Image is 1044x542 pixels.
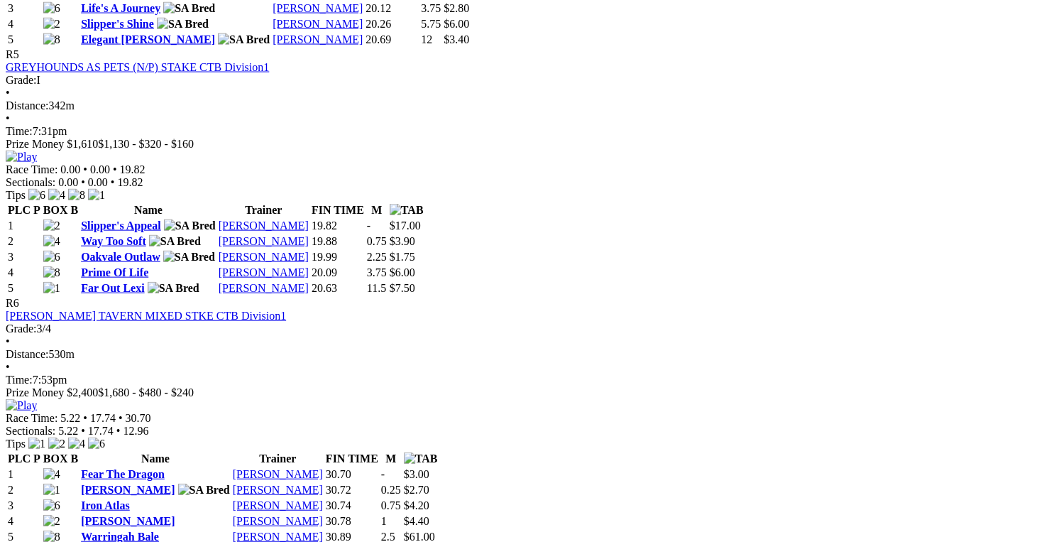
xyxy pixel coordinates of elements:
[6,87,10,99] span: •
[219,282,309,294] a: [PERSON_NAME]
[148,282,199,295] img: SA Bred
[381,484,401,496] text: 0.25
[7,17,41,31] td: 4
[58,425,78,437] span: 5.22
[81,515,175,527] a: [PERSON_NAME]
[365,1,419,16] td: 20.12
[58,176,78,188] span: 0.00
[311,266,365,280] td: 20.09
[81,468,165,480] a: Fear The Dragon
[81,499,130,511] a: Iron Atlas
[60,412,80,424] span: 5.22
[311,234,365,249] td: 19.88
[43,219,60,232] img: 2
[81,219,160,232] a: Slipper's Appeal
[6,310,286,322] a: [PERSON_NAME] TAVERN MIXED STKE CTB Division1
[6,374,1038,386] div: 7:53pm
[6,61,269,73] a: GREYHOUNDS AS PETS (N/P) STAKE CTB Division1
[81,484,175,496] a: [PERSON_NAME]
[6,438,26,450] span: Tips
[120,163,145,175] span: 19.82
[6,74,37,86] span: Grade:
[88,425,114,437] span: 17.74
[81,33,215,45] a: Elegant [PERSON_NAME]
[43,2,60,15] img: 6
[43,499,60,512] img: 6
[311,281,365,296] td: 20.63
[83,412,87,424] span: •
[232,452,324,466] th: Trainer
[365,33,419,47] td: 20.69
[311,250,365,264] td: 19.99
[311,219,365,233] td: 19.82
[81,235,146,247] a: Way Too Soft
[6,361,10,373] span: •
[119,412,123,424] span: •
[6,335,10,347] span: •
[233,484,323,496] a: [PERSON_NAME]
[6,138,1038,151] div: Prize Money $1,610
[218,33,270,46] img: SA Bred
[6,99,1038,112] div: 342m
[81,425,85,437] span: •
[178,484,230,497] img: SA Bred
[7,499,41,513] td: 3
[367,266,387,278] text: 3.75
[60,163,80,175] span: 0.00
[6,323,37,335] span: Grade:
[6,151,37,163] img: Play
[404,452,438,465] img: TAB
[80,203,216,217] th: Name
[70,204,78,216] span: B
[70,452,78,465] span: B
[6,348,1038,361] div: 530m
[7,266,41,280] td: 4
[311,203,365,217] th: FIN TIME
[404,515,429,527] span: $4.40
[390,251,415,263] span: $1.75
[325,514,379,529] td: 30.78
[233,499,323,511] a: [PERSON_NAME]
[6,399,37,412] img: Play
[7,467,41,482] td: 1
[43,484,60,497] img: 1
[421,33,432,45] text: 12
[81,176,85,188] span: •
[218,203,309,217] th: Trainer
[43,266,60,279] img: 8
[6,125,33,137] span: Time:
[43,468,60,481] img: 4
[367,251,387,263] text: 2.25
[90,163,110,175] span: 0.00
[404,468,429,480] span: $3.00
[117,176,143,188] span: 19.82
[390,219,421,232] span: $17.00
[81,282,144,294] a: Far Out Lexi
[81,18,154,30] a: Slipper's Shine
[381,499,401,511] text: 0.75
[7,514,41,529] td: 4
[381,468,385,480] text: -
[6,297,19,309] span: R6
[6,386,1038,399] div: Prize Money $2,400
[7,219,41,233] td: 1
[390,266,415,278] span: $6.00
[33,204,40,216] span: P
[380,452,402,466] th: M
[233,515,323,527] a: [PERSON_NAME]
[6,374,33,386] span: Time:
[88,438,105,450] img: 6
[43,235,60,248] img: 4
[28,438,45,450] img: 1
[6,48,19,60] span: R5
[88,176,108,188] span: 0.00
[33,452,40,465] span: P
[325,452,379,466] th: FIN TIME
[6,323,1038,335] div: 3/4
[126,412,151,424] span: 30.70
[219,235,309,247] a: [PERSON_NAME]
[81,266,148,278] a: Prime Of Life
[404,484,429,496] span: $2.70
[88,189,105,202] img: 1
[123,425,148,437] span: 12.96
